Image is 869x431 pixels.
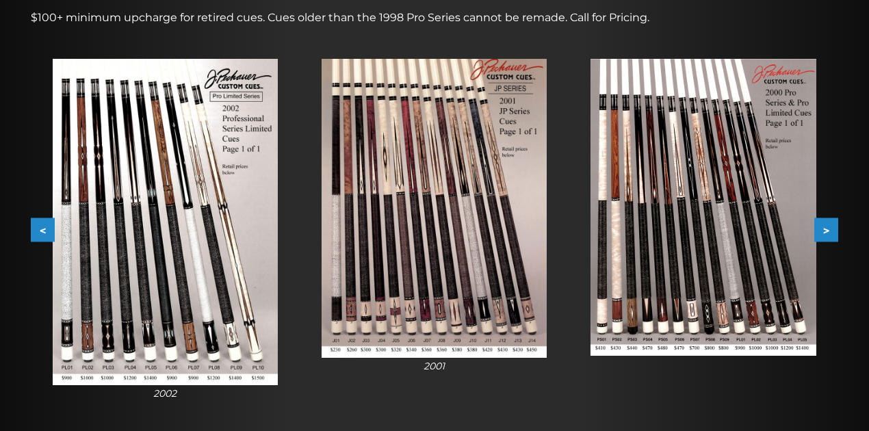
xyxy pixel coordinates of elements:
[31,218,838,242] div: Carousel Navigation
[814,218,838,242] button: >
[31,218,55,242] button: <
[31,10,838,26] p: $100+ minimum upcharge for retired cues. Cues older than the 1998 Pro Series cannot be remade. Ca...
[424,360,445,372] i: 2001
[153,387,177,400] i: 2002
